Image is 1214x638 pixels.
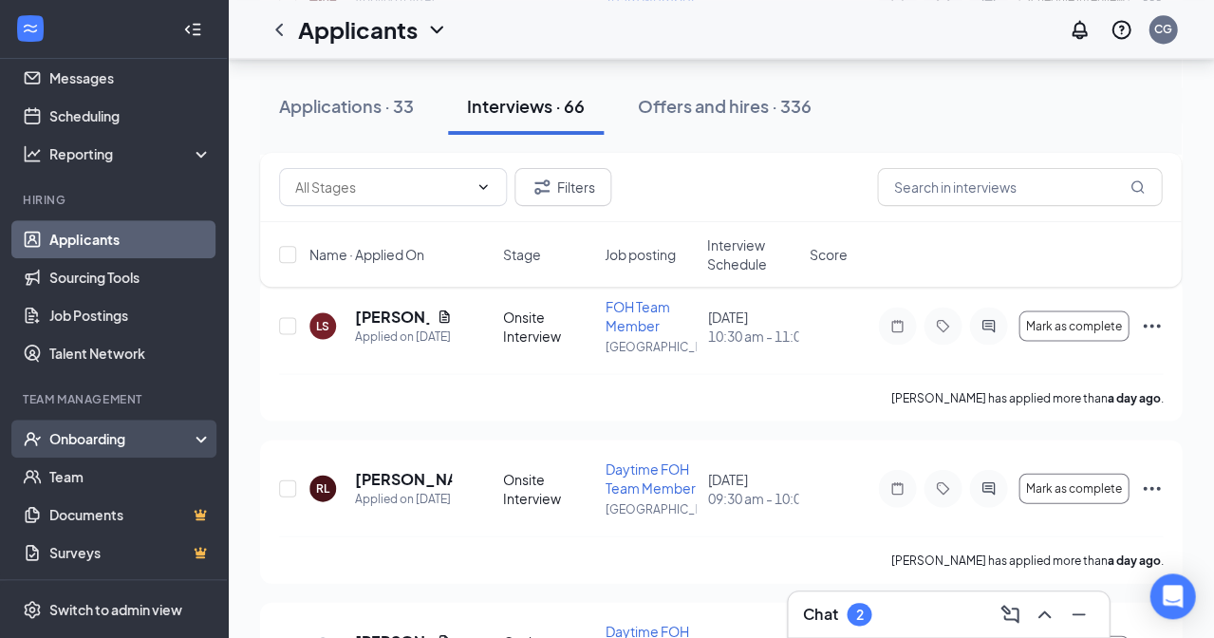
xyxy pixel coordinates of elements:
div: CG [1154,21,1172,37]
div: Offers and hires · 336 [638,94,812,118]
input: All Stages [295,177,468,197]
svg: Note [886,480,908,496]
div: Applied on [DATE] [355,489,452,508]
svg: Notifications [1068,18,1091,41]
svg: ChevronDown [425,18,448,41]
a: Talent Network [49,334,212,372]
p: [PERSON_NAME] has applied more than . [890,552,1163,568]
h3: Chat [803,604,837,625]
svg: MagnifyingGlass [1130,179,1145,195]
div: Interviews · 66 [467,94,585,118]
button: Mark as complete [1018,473,1129,503]
p: [GEOGRAPHIC_DATA] [605,500,696,516]
div: Switch to admin view [49,600,182,619]
svg: ChevronDown [476,179,491,195]
button: Minimize [1063,599,1093,629]
p: [GEOGRAPHIC_DATA] [605,338,696,354]
svg: ActiveChat [977,480,999,496]
a: Job Postings [49,296,212,334]
div: Applied on [DATE] [355,327,452,346]
span: Name · Applied On [309,245,424,264]
button: Filter Filters [514,168,611,206]
h5: [PERSON_NAME] [355,306,429,327]
a: Applicants [49,220,212,258]
b: a day ago [1107,390,1160,404]
a: Team [49,458,212,496]
button: Mark as complete [1018,310,1129,341]
div: LS [316,317,329,333]
svg: Document [437,309,452,324]
svg: UserCheck [23,429,42,448]
span: Mark as complete [1026,481,1122,495]
div: 2 [855,607,863,623]
svg: QuestionInfo [1110,18,1132,41]
input: Search in interviews [877,168,1162,206]
svg: ActiveChat [977,318,999,333]
span: Mark as complete [1026,319,1122,332]
button: ComposeMessage [995,599,1025,629]
span: 10:30 am - 11:00 am [707,326,798,345]
span: FOH Team Member [605,297,669,333]
span: Stage [502,245,540,264]
div: Onboarding [49,429,196,448]
div: Hiring [23,192,208,208]
div: Reporting [49,144,213,163]
svg: Filter [531,176,553,198]
span: 09:30 am - 10:00 am [707,488,798,507]
a: Scheduling [49,97,212,135]
div: [DATE] [707,307,798,345]
div: Team Management [23,391,208,407]
span: Job posting [605,245,676,264]
svg: Collapse [183,20,202,39]
b: a day ago [1107,553,1160,567]
svg: Minimize [1067,603,1090,626]
svg: Tag [931,480,954,496]
div: Onsite Interview [503,469,594,507]
svg: Analysis [23,144,42,163]
a: Sourcing Tools [49,258,212,296]
h5: [PERSON_NAME] [355,468,452,489]
div: Onsite Interview [503,307,594,345]
div: RL [316,479,329,496]
a: SurveysCrown [49,534,212,572]
div: [DATE] [707,469,798,507]
button: ChevronUp [1029,599,1059,629]
svg: Ellipses [1140,477,1163,499]
span: Interview Schedule [707,235,798,273]
svg: Tag [931,318,954,333]
svg: ChevronLeft [268,18,290,41]
p: [PERSON_NAME] has applied more than . [890,389,1163,405]
svg: Settings [23,600,42,619]
div: Open Intercom Messenger [1149,573,1195,619]
span: Score [809,245,847,264]
svg: WorkstreamLogo [21,19,40,38]
svg: Ellipses [1140,314,1163,337]
svg: ComposeMessage [999,603,1021,626]
h1: Applicants [298,13,418,46]
a: DocumentsCrown [49,496,212,534]
span: Daytime FOH Team Member [605,460,695,496]
svg: ChevronUp [1033,603,1055,626]
div: Applications · 33 [279,94,414,118]
a: Messages [49,59,212,97]
svg: Note [886,318,908,333]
